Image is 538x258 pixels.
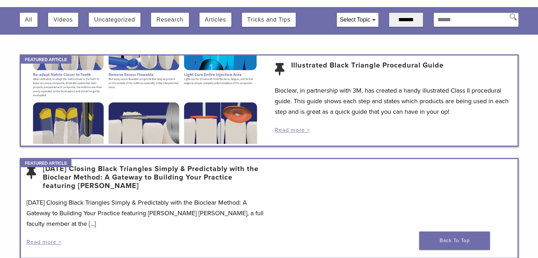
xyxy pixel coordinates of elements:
p: Bioclear, in partnership with 3M, has created a handy illustrated Class II procedural guide. This... [275,85,512,117]
a: Back To Top [419,231,490,250]
a: Read more > [275,127,310,134]
button: Articles [205,13,226,27]
p: [DATE] Closing Black Triangles Simply & Predictably with the Bioclear Method: A Gateway to Buildi... [27,197,264,229]
button: All [25,13,33,27]
a: [DATE] Closing Black Triangles Simply & Predictably with the Bioclear Method: A Gateway to Buildi... [43,165,264,190]
button: Uncategorized [94,13,135,27]
button: Research [156,13,183,27]
div: Select Topic [337,13,378,27]
button: Tricks and Tips [247,13,290,27]
button: Videos [53,13,73,27]
a: Illustrated Black Triangle Procedural Guide [291,61,444,78]
a: Read more > [27,239,62,246]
